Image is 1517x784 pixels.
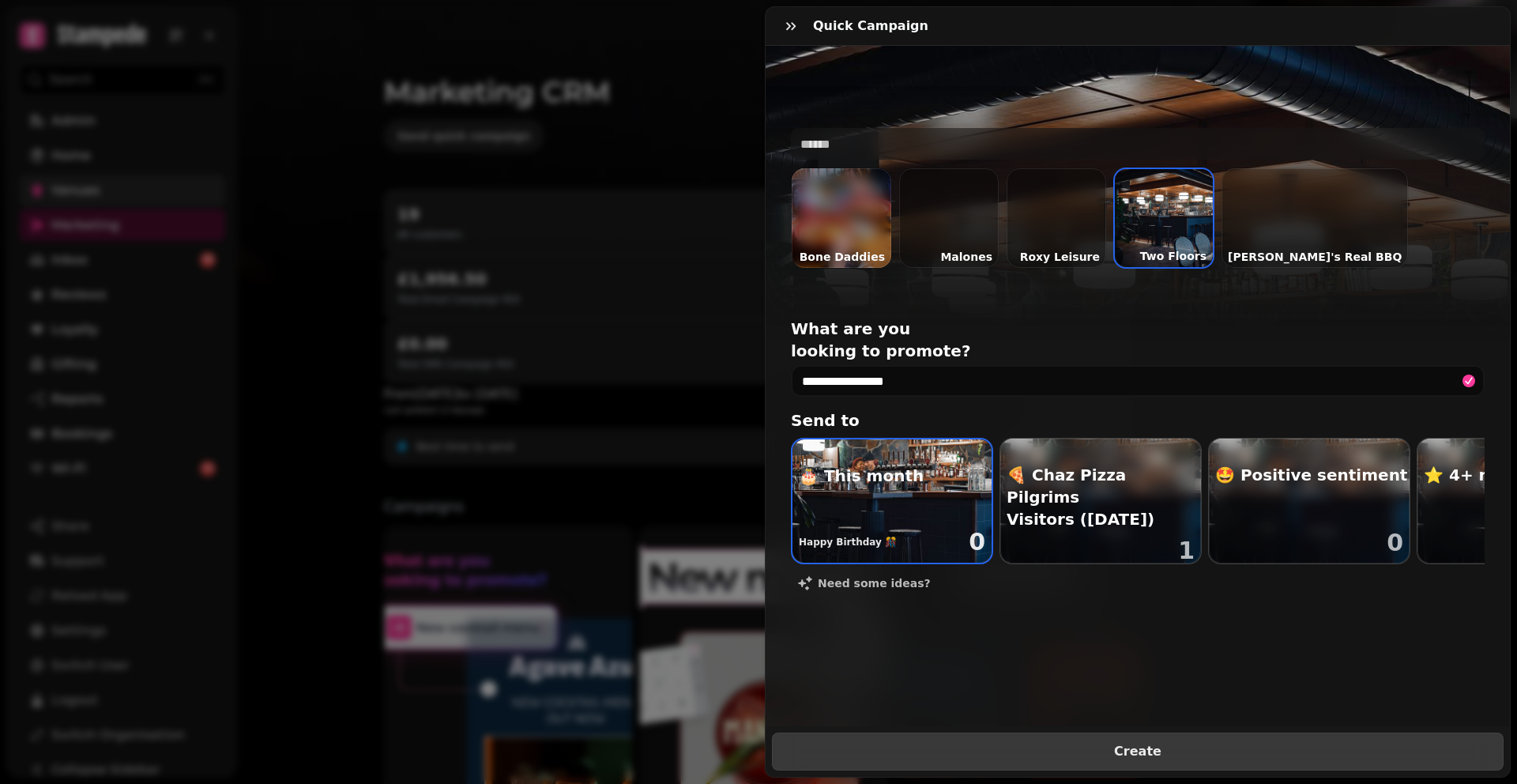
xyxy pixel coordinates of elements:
h2: 🤩 Positive sentiment [1215,464,1407,486]
div: Malones [898,168,999,269]
button: 🍕 Chaz Pizza Pilgrims Visitors ([DATE])1 [999,438,1202,564]
button: Create [772,733,1504,771]
p: Malones [934,246,999,268]
span: Create [792,745,1484,758]
h3: Quick Campaign [813,17,935,36]
p: Roxy Leisure [1014,246,1106,268]
h1: 0 [1387,529,1403,557]
p: [PERSON_NAME]'s Real BBQ [1222,246,1408,268]
h1: 0 [969,528,985,556]
p: Happy Birthday 🎊 [799,536,962,548]
h2: 🍕 Chaz Pizza Pilgrims Visitors ([DATE]) [1007,464,1201,530]
h2: 🎂 This month [799,465,924,487]
h2: Send to [791,409,1094,432]
div: Bone Daddies [791,168,892,269]
button: Need some ideas? [785,571,943,596]
span: Need some ideas? [818,578,931,589]
p: Two Floors [1134,245,1213,267]
div: Roxy Leisure [1006,168,1107,269]
img: aHR0cHM6Ly9maWxlcy5zdGFtcGVkZS5haS84YWVkYzEzYy1jYTViLTExZWUtOTYzZS0wYTU4YTlmZWFjMDIvbWVkaWEvZDdjM... [792,439,992,563]
p: Bone Daddies [793,246,891,268]
button: 🎂 This monthHappy Birthday 🎊0 [791,438,993,564]
h2: What are you looking to promote? [791,318,1094,362]
div: Two Floors [1113,168,1214,269]
img: aHR0cHM6Ly9maWxlcy5zdGFtcGVkZS5haS84YWVkYzEzYy1jYTViLTExZWUtOTYzZS0wYTU4YTlmZWFjMDIvbWVkaWEvZDdjM... [1115,169,1213,267]
div: [PERSON_NAME]'s Real BBQ [1221,168,1409,269]
h1: 1 [1178,537,1195,565]
button: 🤩 Positive sentiment0 [1208,438,1410,564]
